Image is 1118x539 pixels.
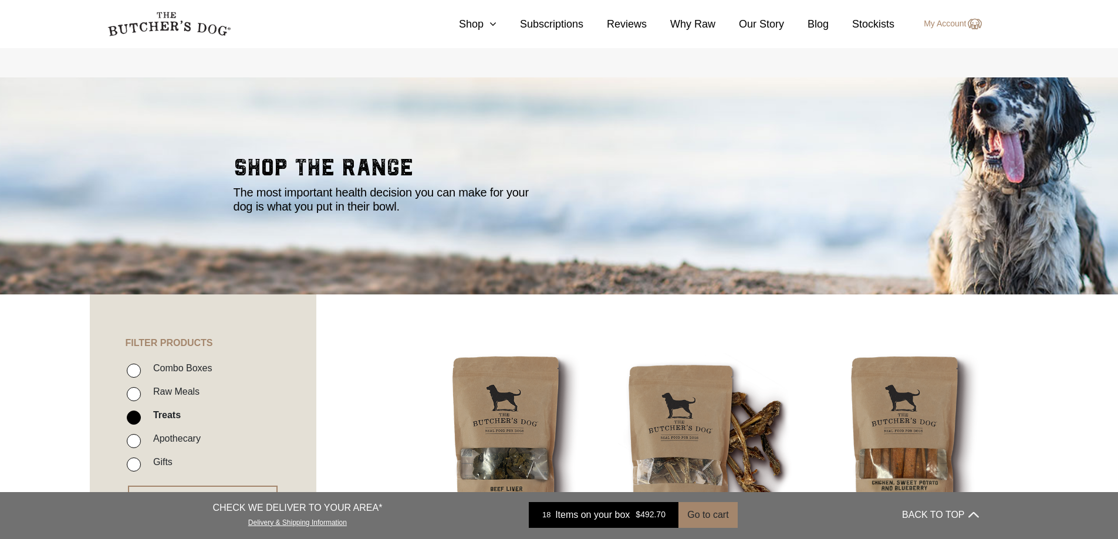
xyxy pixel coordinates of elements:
[636,510,640,520] span: $
[647,16,715,32] a: Why Raw
[617,353,795,531] img: Beef Spare Ribs
[678,502,737,528] button: Go to cart
[715,16,784,32] a: Our Story
[90,294,316,348] h4: FILTER PRODUCTS
[212,501,382,515] p: CHECK WE DELIVER TO YOUR AREA*
[147,360,212,376] label: Combo Boxes
[248,516,347,527] a: Delivery & Shipping Information
[912,17,981,31] a: My Account
[147,407,181,423] label: Treats
[902,501,978,529] button: BACK TO TOP
[529,502,678,528] a: 18 Items on your box $492.70
[234,185,545,213] p: The most important health decision you can make for your dog is what you put in their bowl.
[147,430,201,446] label: Apothecary
[234,156,885,185] h2: shop the range
[496,16,583,32] a: Subscriptions
[147,384,200,399] label: Raw Meals
[128,486,278,511] button: RESET FILTER
[435,16,496,32] a: Shop
[147,454,173,470] label: Gifts
[583,16,647,32] a: Reviews
[817,353,995,531] img: Chicken Sweet Potato and Blueberry Chew Sticks
[636,510,666,520] bdi: 492.70
[555,508,630,522] span: Items on your box
[418,353,596,531] img: Beef Liver Treats
[538,509,555,521] div: 18
[829,16,894,32] a: Stockists
[784,16,829,32] a: Blog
